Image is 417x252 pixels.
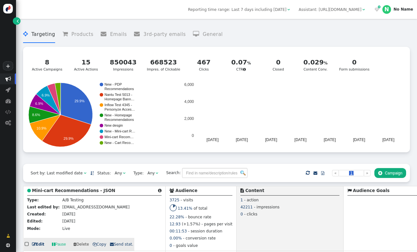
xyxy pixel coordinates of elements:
text: 8.6% [32,113,40,117]
span: Send stat. [110,242,133,247]
text: New - PDP [104,82,122,86]
div: Active Campaigns [32,57,62,72]
div: 0.029 [302,57,329,67]
span: [DATE] [62,219,75,223]
text: 6.9% [35,101,43,105]
div: Any [115,170,122,176]
span:  [378,171,382,175]
a: 0Form submissions [336,54,373,75]
a: 668523Impres. of Clickable [144,54,184,75]
b: Created: [27,212,46,216]
span:  [5,98,11,104]
li: Products [63,26,94,43]
span:  [5,109,11,114]
span: 42211 [240,205,253,209]
span:  [84,171,87,175]
text: [DATE] [206,138,219,142]
a: 0.07CTR [224,54,258,75]
span: 00:11:53 [170,229,187,233]
b: Mode: [27,226,41,231]
text: 4,000 [184,99,194,104]
span: 1 [240,198,243,202]
div: 0 [265,57,292,67]
b: Last edited by: [27,205,60,209]
span:  [110,242,114,246]
span:  [156,171,158,175]
a: 467Clicks [187,54,221,75]
div: 467 [190,57,217,67]
text: New desgin [104,123,123,127]
span: (+1.57%) [182,222,200,226]
span: - impressions [254,205,279,209]
text: Recommendations [104,118,134,122]
span:  [306,170,310,177]
span:  [25,240,30,248]
div: Clicks [190,57,217,72]
span:  [363,8,365,12]
div: N [382,5,391,14]
div: Active Actions [72,57,99,72]
span:  [240,189,244,193]
span:  [347,189,352,193]
span: A/B Testing [62,198,84,202]
a: + [3,61,13,71]
span: Live [62,226,70,231]
b: Type: [27,198,39,202]
span: 12.93 [170,222,180,226]
text: [DATE] [265,138,277,142]
span:  [6,243,10,247]
span: Sorted in descending order [90,171,94,175]
li: Targeting [23,26,55,43]
div: 15 [72,57,99,67]
text: [DATE] [295,138,307,142]
span:  [52,241,55,247]
text: 29.9% [63,136,73,140]
div: Any [147,170,155,176]
svg: A chart. [179,83,403,147]
text: 6,000 [184,82,194,87]
button: Campaign [374,168,406,178]
a:  [317,168,328,178]
text: New - Mini-cart R… [104,129,135,133]
span:  [5,76,11,81]
span:  [93,242,96,246]
text: Mini-cart Recom… [104,135,134,139]
a: 0.029Content Conv. [299,54,333,75]
span:  [6,233,10,239]
text: 6.9% [42,93,50,97]
text: 10.9% [36,126,46,130]
a: 15Active Actions [69,54,103,75]
span:  [101,31,110,37]
li: 3rd-party emails [134,26,186,43]
text: Nantu Test 5013 - [104,93,132,97]
div: 850043 [110,57,137,67]
img: logo-icon.svg [3,4,13,13]
b: Audience [175,188,197,193]
div: Impressions [110,57,137,72]
span:  [243,68,246,71]
span:  [375,8,379,12]
a:  [3,231,14,241]
span:  [313,171,317,175]
span: - goals value [173,243,198,248]
div: No Name [394,7,413,12]
span:  [73,242,76,246]
svg: A chart. [27,83,177,147]
div: Form submissions [339,57,370,72]
span:  [321,171,324,175]
a: Pause [48,239,70,249]
span: - pages per visit [202,222,233,226]
text: 0 [192,133,194,138]
a: Edit [32,241,45,247]
span: Reporting time range: Last 7 days including [DATE] [188,7,286,12]
span:  [378,5,380,9]
span: Search: [162,171,180,175]
span: - conversion rate [183,236,216,240]
a: 0Closed [261,54,295,75]
a:   [374,7,380,13]
a: 850043Impressions [106,54,140,75]
span:  [134,31,143,37]
text: [DATE] [353,138,365,142]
